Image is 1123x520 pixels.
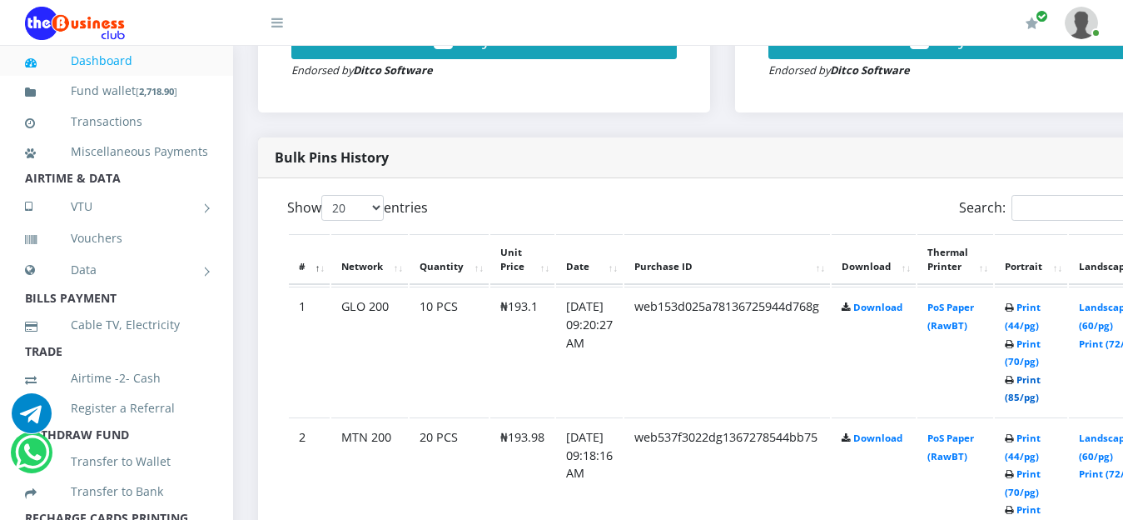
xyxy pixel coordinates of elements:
a: Print (44/pg) [1005,301,1041,332]
small: Endorsed by [768,62,910,77]
a: Miscellaneous Payments [25,132,208,171]
a: Transfer to Wallet [25,442,208,481]
td: GLO 200 [331,287,408,416]
a: Download [853,301,902,313]
a: Print (70/pg) [1005,337,1041,368]
th: #: activate to sort column descending [289,234,330,286]
img: User [1065,7,1098,39]
td: 10 PCS [410,287,489,416]
a: Chat for support [15,445,49,472]
th: Unit Price: activate to sort column ascending [490,234,554,286]
select: Showentries [321,195,384,221]
td: 1 [289,287,330,416]
strong: Ditco Software [353,62,433,77]
a: Vouchers [25,219,208,257]
a: Data [25,249,208,291]
span: Renew/Upgrade Subscription [1036,10,1048,22]
a: VTU [25,186,208,227]
b: 2,718.90 [139,85,174,97]
small: [ ] [136,85,177,97]
a: Cable TV, Electricity [25,306,208,344]
a: Fund wallet[2,718.90] [25,72,208,111]
td: web153d025a78136725944d768g [624,287,830,416]
a: PoS Paper (RawBT) [927,301,974,332]
a: Chat for support [12,406,52,433]
td: [DATE] 09:20:27 AM [556,287,623,416]
strong: Bulk Pins History [275,148,389,167]
a: Print (85/pg) [1005,373,1041,404]
span: Buy Now! [461,27,534,50]
span: Buy Now! [937,27,1011,50]
th: Purchase ID: activate to sort column ascending [624,234,830,286]
th: Portrait: activate to sort column ascending [995,234,1067,286]
a: Transfer to Bank [25,472,208,511]
label: Show entries [287,195,428,221]
th: Thermal Printer: activate to sort column ascending [917,234,993,286]
th: Quantity: activate to sort column ascending [410,234,489,286]
a: Dashboard [25,42,208,80]
i: Renew/Upgrade Subscription [1026,17,1038,30]
a: Download [853,432,902,444]
small: Endorsed by [291,62,433,77]
th: Network: activate to sort column ascending [331,234,408,286]
th: Download: activate to sort column ascending [832,234,916,286]
a: Print (44/pg) [1005,432,1041,462]
strong: Ditco Software [830,62,910,77]
a: PoS Paper (RawBT) [927,432,974,462]
a: Airtime -2- Cash [25,359,208,397]
a: Print (70/pg) [1005,467,1041,498]
img: Logo [25,7,125,40]
a: Register a Referral [25,389,208,427]
a: Transactions [25,102,208,141]
td: ₦193.1 [490,287,554,416]
th: Date: activate to sort column ascending [556,234,623,286]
